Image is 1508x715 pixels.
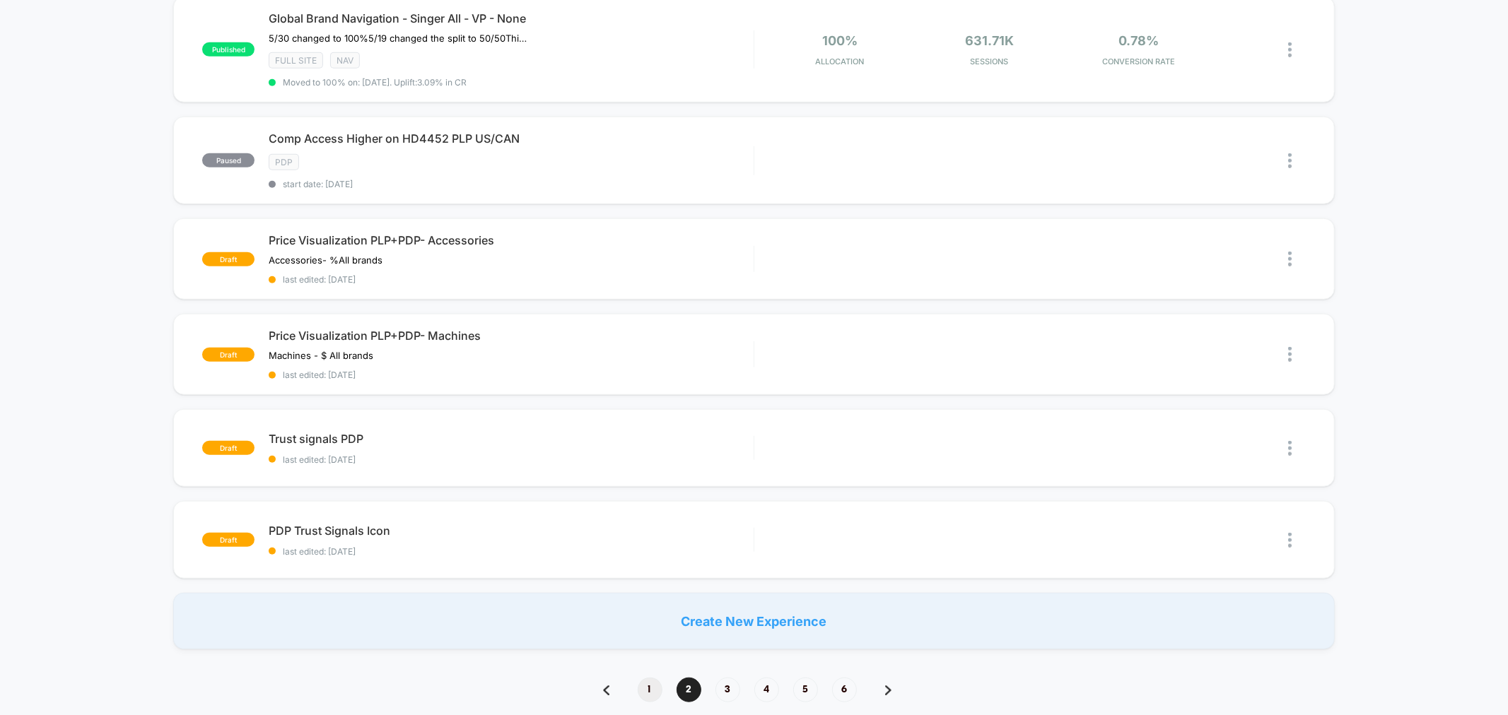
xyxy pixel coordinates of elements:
[1288,252,1292,266] img: close
[1288,153,1292,168] img: close
[918,57,1061,66] span: Sessions
[269,454,753,465] span: last edited: [DATE]
[202,348,255,362] span: draft
[638,678,662,702] span: 1
[269,524,753,538] span: PDP Trust Signals Icon
[202,533,255,547] span: draft
[1288,533,1292,548] img: close
[202,441,255,455] span: draft
[269,274,753,285] span: last edited: [DATE]
[269,350,373,361] span: Machines - $ All brands
[269,52,323,69] span: Full site
[269,179,753,189] span: start date: [DATE]
[269,432,753,446] span: Trust signals PDP
[603,685,609,695] img: pagination back
[832,678,857,702] span: 6
[269,329,753,343] span: Price Visualization PLP+PDP- Machines
[269,154,299,170] span: PDP
[173,593,1334,649] div: Create New Experience
[885,685,892,695] img: pagination forward
[754,678,779,702] span: 4
[330,52,360,69] span: NAV
[269,370,753,380] span: last edited: [DATE]
[677,678,701,702] span: 2
[715,678,740,702] span: 3
[1288,441,1292,456] img: close
[1068,57,1210,66] span: CONVERSION RATE
[822,33,858,48] span: 100%
[202,252,255,266] span: draft
[793,678,818,702] span: 5
[269,233,753,247] span: Price Visualization PLP+PDP- Accessories
[283,77,467,88] span: Moved to 100% on: [DATE] . Uplift: 3.09% in CR
[1288,347,1292,362] img: close
[1119,33,1159,48] span: 0.78%
[269,546,753,557] span: last edited: [DATE]
[269,11,753,25] span: Global Brand Navigation - Singer All - VP - None
[816,57,865,66] span: Allocation
[965,33,1014,48] span: 631.71k
[1288,42,1292,57] img: close
[269,254,382,266] span: Accessories- %All brands
[269,32,531,44] span: 5/30 changed to 100%5/19 changed the split to 50/50This test is showing all brands for singer in ...
[202,42,255,57] span: published
[269,131,753,146] span: Comp Access Higher on HD4452 PLP US/CAN
[202,153,255,167] span: paused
